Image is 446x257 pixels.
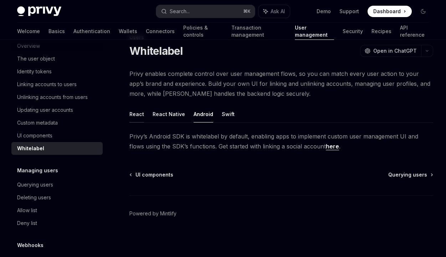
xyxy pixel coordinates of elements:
div: Querying users [17,180,53,189]
span: Privy’s Android SDK is whitelabel by default, enabling apps to implement custom user management U... [129,131,433,151]
a: Wallets [119,23,137,40]
span: Ask AI [271,8,285,15]
span: UI components [135,171,173,178]
a: Connectors [146,23,175,40]
button: React [129,106,144,122]
div: Custom metadata [17,119,58,127]
button: React Native [153,106,185,122]
a: Policies & controls [183,23,223,40]
button: Android [194,106,213,122]
a: Identity tokens [11,65,103,78]
a: Security [343,23,363,40]
a: Querying users [11,178,103,191]
a: Demo [317,8,331,15]
a: Welcome [17,23,40,40]
div: Updating user accounts [17,106,73,114]
a: Deleting users [11,191,103,204]
a: Basics [48,23,65,40]
div: UI components [17,131,52,140]
a: Recipes [371,23,391,40]
button: Swift [222,106,235,122]
span: ⌘ K [243,9,251,14]
a: Linking accounts to users [11,78,103,91]
img: dark logo [17,6,61,16]
a: Updating user accounts [11,104,103,116]
div: Deleting users [17,193,51,202]
a: Whitelabel [11,142,103,155]
a: Allow list [11,204,103,217]
button: Ask AI [258,5,290,18]
a: User management [295,23,334,40]
a: Deny list [11,217,103,230]
a: Powered by Mintlify [129,210,176,217]
a: Unlinking accounts from users [11,91,103,104]
button: Toggle dark mode [417,6,429,17]
a: Transaction management [231,23,286,40]
span: Querying users [388,171,427,178]
a: UI components [130,171,173,178]
a: Custom metadata [11,116,103,129]
span: Open in ChatGPT [373,47,417,54]
h5: Webhooks [17,241,43,250]
a: Authentication [73,23,110,40]
div: Allow list [17,206,37,215]
button: Open in ChatGPT [360,45,421,57]
a: UI components [11,129,103,142]
h5: Managing users [17,166,58,175]
span: Privy enables complete control over user management flows, so you can match every user action to ... [129,69,433,99]
div: Linking accounts to users [17,80,77,89]
a: Dashboard [368,6,412,17]
div: Unlinking accounts from users [17,93,88,101]
a: here [326,143,339,150]
a: Querying users [388,171,432,178]
div: Deny list [17,219,37,227]
button: Search...⌘K [156,5,255,18]
span: Dashboard [373,8,401,15]
div: Whitelabel [17,144,44,153]
div: Search... [170,7,190,16]
a: API reference [400,23,429,40]
a: The user object [11,52,103,65]
a: Support [339,8,359,15]
div: The user object [17,54,55,63]
div: Identity tokens [17,67,52,76]
h1: Whitelabel [129,44,183,57]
